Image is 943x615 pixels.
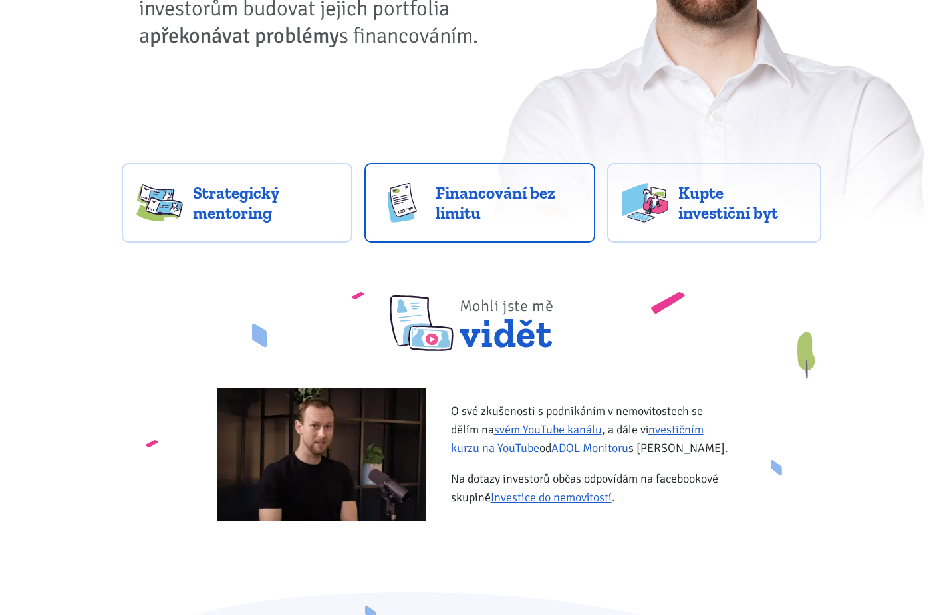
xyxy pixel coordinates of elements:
p: O své zkušenosti s podnikáním v nemovitostech se dělím na , a dále v od s [PERSON_NAME]. [451,402,732,457]
span: Kupte investiční byt [678,183,807,223]
a: svém YouTube kanálu [494,422,602,437]
span: vidět [460,279,554,351]
p: Na dotazy investorů občas odpovídám na facebookové skupině . [451,469,732,507]
img: strategy [136,183,183,223]
span: Mohli jste mě [460,296,554,316]
a: Kupte investiční byt [607,163,822,243]
span: Financování bez limitu [436,183,581,223]
span: Strategický mentoring [193,183,338,223]
img: finance [379,183,426,223]
a: Strategický mentoring [122,163,352,243]
img: flats [622,183,668,223]
strong: překonávat problémy [150,23,339,49]
a: Financování bez limitu [364,163,595,243]
a: ADOL Monitoru [551,441,628,455]
a: Investice do nemovitostí [491,490,612,505]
